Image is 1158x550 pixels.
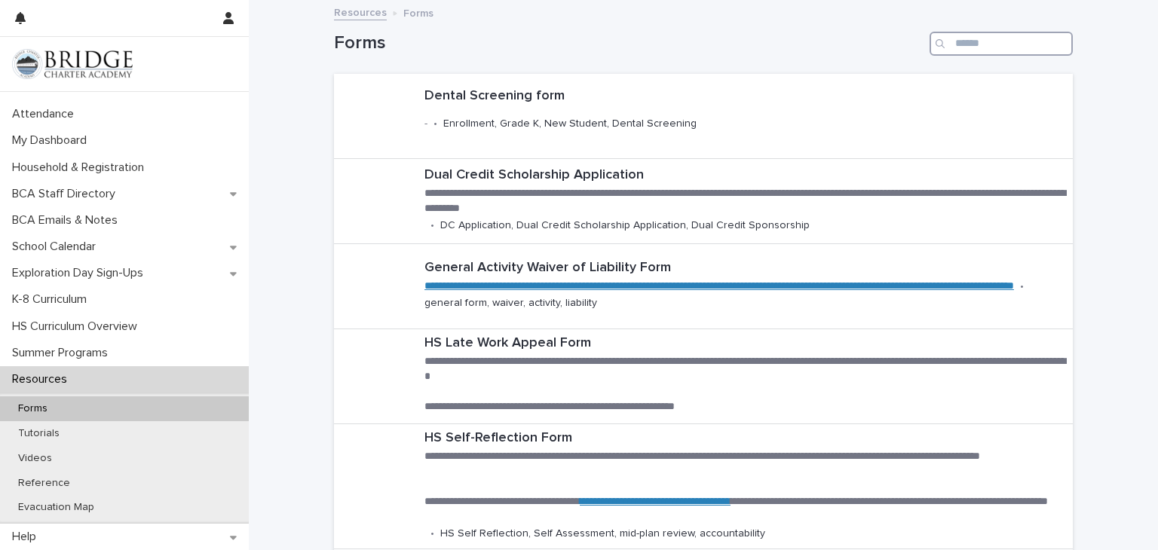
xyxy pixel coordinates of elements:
[424,430,1067,447] p: HS Self-Reflection Form
[430,219,434,232] p: •
[6,213,130,228] p: BCA Emails & Notes
[12,49,133,79] img: V1C1m3IdTEidaUdm9Hs0
[6,240,108,254] p: School Calendar
[6,501,106,514] p: Evacuation Map
[6,319,149,334] p: HS Curriculum Overview
[334,74,1073,159] a: Dental Screening form-•Enrollment, Grade K, New Student, Dental Screening
[6,402,60,415] p: Forms
[6,346,120,360] p: Summer Programs
[430,527,434,540] p: •
[6,107,86,121] p: Attendance
[6,292,99,307] p: K-8 Curriculum
[6,530,48,544] p: Help
[6,372,79,387] p: Resources
[403,4,433,20] p: Forms
[424,167,1067,184] p: Dual Credit Scholarship Application
[433,118,437,130] p: •
[6,427,72,440] p: Tutorials
[930,32,1073,56] input: Search
[424,260,1067,277] p: General Activity Waiver of Liability Form
[6,133,99,148] p: My Dashboard
[424,88,837,105] p: Dental Screening form
[6,477,82,490] p: Reference
[6,187,127,201] p: BCA Staff Directory
[424,297,597,310] p: general form, waiver, activity, liability
[424,335,1067,352] p: HS Late Work Appeal Form
[6,266,155,280] p: Exploration Day Sign-Ups
[440,219,810,232] p: DC Application, Dual Credit Scholarship Application, Dual Credit Sponsorship
[440,527,765,540] p: HS Self Reflection, Self Assessment, mid-plan review, accountability
[1020,280,1024,293] p: •
[334,3,387,20] a: Resources
[6,452,64,465] p: Videos
[334,32,924,54] h1: Forms
[6,160,156,175] p: Household & Registration
[443,118,697,130] p: Enrollment, Grade K, New Student, Dental Screening
[424,118,427,130] p: -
